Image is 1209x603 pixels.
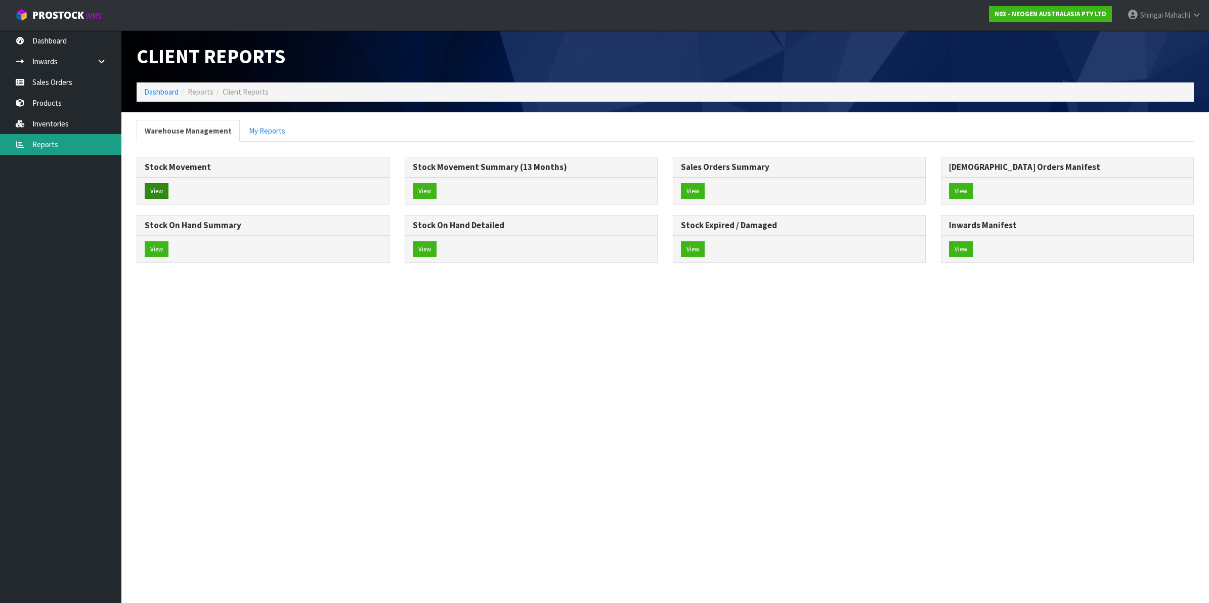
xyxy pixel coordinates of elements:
h3: Stock On Hand Summary [145,221,381,230]
h3: Inwards Manifest [949,221,1186,230]
a: Warehouse Management [137,120,240,142]
button: View [681,183,705,199]
a: Dashboard [144,87,179,97]
span: Shingai [1140,10,1163,20]
span: Mahachi [1164,10,1190,20]
h3: Sales Orders Summary [681,162,918,172]
button: View [949,183,973,199]
span: Client Reports [137,44,285,69]
button: View [413,241,437,257]
h3: Stock Expired / Damaged [681,221,918,230]
button: View [949,241,973,257]
h3: Stock Movement Summary (13 Months) [413,162,650,172]
strong: N03 - NEOGEN AUSTRALASIA PTY LTD [995,10,1106,18]
h3: Stock On Hand Detailed [413,221,650,230]
button: View [413,183,437,199]
span: Reports [188,87,213,97]
img: cube-alt.png [15,9,28,21]
h3: [DEMOGRAPHIC_DATA] Orders Manifest [949,162,1186,172]
button: View [145,183,168,199]
button: View [145,241,168,257]
button: View [681,241,705,257]
small: WMS [86,11,102,21]
h3: Stock Movement [145,162,381,172]
span: ProStock [32,9,84,22]
span: Client Reports [223,87,269,97]
a: My Reports [241,120,293,142]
